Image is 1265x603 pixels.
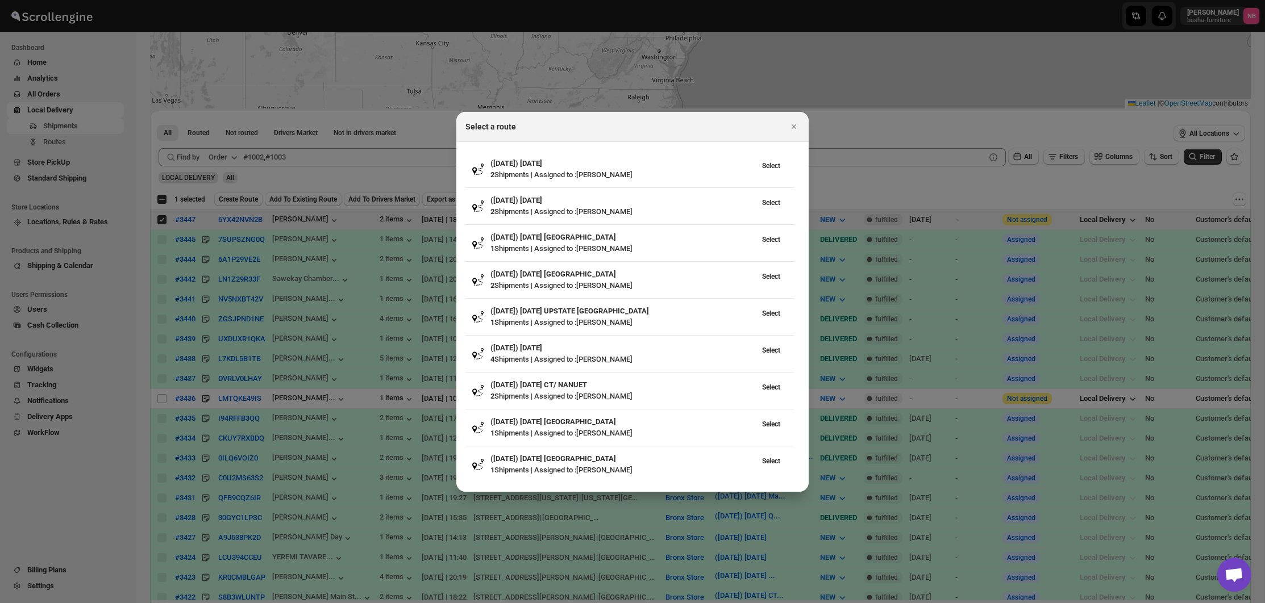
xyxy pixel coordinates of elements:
div: Shipments | Assigned to : [PERSON_NAME] [490,464,755,476]
button: View (8/21/25) Thursday Staten Island’s latest order [755,453,787,469]
button: View (8/14/25) Thursday’s latest order [755,342,787,358]
div: Shipments | Assigned to : [PERSON_NAME] [490,317,755,328]
b: 1 [490,318,494,326]
span: Select [762,198,780,207]
span: Select [762,161,780,170]
span: Select [762,346,780,355]
h3: ([DATE]) [DATE] [490,342,755,354]
h3: ([DATE]) [DATE] UPSTATE [GEOGRAPHIC_DATA] [490,305,755,317]
span: Select [762,272,780,281]
b: 1 [490,244,494,253]
button: View (8/28/25) Thursday Queens’s latest order [755,232,787,248]
span: Select [762,457,780,466]
h3: ([DATE]) [DATE] [GEOGRAPHIC_DATA] [490,232,755,243]
h3: ([DATE]) [DATE] CT/ NANUET [490,379,755,391]
span: Select [762,383,780,392]
h3: ([DATE]) [DATE] [490,158,755,169]
b: 4 [490,355,494,363]
button: View (8/13/25) Wednesday UPSTATE NY’s latest order [755,305,787,321]
div: Shipments | Assigned to : [PERSON_NAME] [490,243,755,254]
b: 2 [490,207,494,216]
div: Shipments | Assigned to : [PERSON_NAME] [490,280,755,291]
h3: ([DATE]) [DATE] [GEOGRAPHIC_DATA] [490,416,755,428]
h2: Select a route [465,121,516,132]
div: Shipments | Assigned to : [PERSON_NAME] [490,428,755,439]
h3: ([DATE]) [DATE] [490,195,755,206]
button: View (8/19/25) Tuesday Manhattan’s latest order [755,269,787,284]
b: 2 [490,281,494,290]
b: 1 [490,429,494,437]
button: View (8/12/25) Tuesday CT/ NANUET’s latest order [755,379,787,395]
button: View (8/15/25) Friday’s latest order [755,195,787,211]
b: 2 [490,392,494,400]
div: Shipments | Assigned to : [PERSON_NAME] [490,206,755,217]
b: 2 [490,170,494,179]
h3: ([DATE]) [DATE] [GEOGRAPHIC_DATA] [490,453,755,464]
span: Select [762,235,780,244]
button: View (8/15/25) Friday ’s latest order [755,158,787,174]
div: Shipments | Assigned to : [PERSON_NAME] [490,169,755,181]
b: 1 [490,466,494,474]
button: View (8/27/25) Wednesday Bloomfield CT’s latest order [755,416,787,432]
h3: ([DATE]) [DATE] [GEOGRAPHIC_DATA] [490,269,755,280]
span: Select [762,420,780,429]
div: Shipments | Assigned to : [PERSON_NAME] [490,354,755,365]
span: Select [762,309,780,318]
button: Close [786,119,802,135]
a: Open chat [1217,558,1251,592]
div: Shipments | Assigned to : [PERSON_NAME] [490,391,755,402]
